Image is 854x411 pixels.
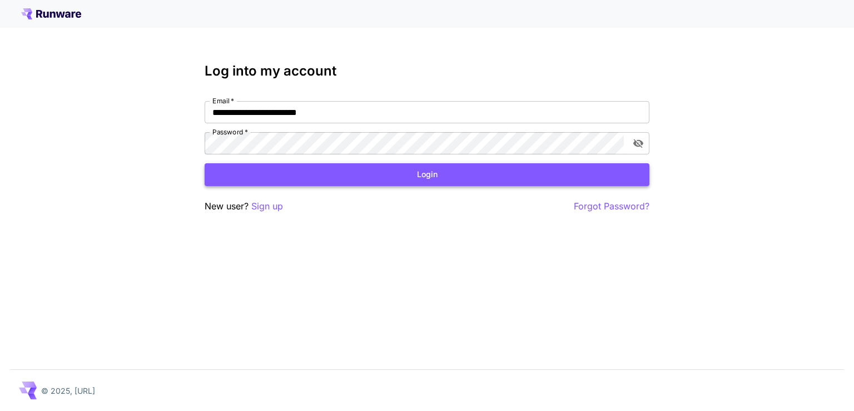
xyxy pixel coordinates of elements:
[212,96,234,106] label: Email
[205,199,283,213] p: New user?
[205,163,649,186] button: Login
[628,133,648,153] button: toggle password visibility
[251,199,283,213] button: Sign up
[205,63,649,79] h3: Log into my account
[574,199,649,213] button: Forgot Password?
[41,385,95,397] p: © 2025, [URL]
[212,127,248,137] label: Password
